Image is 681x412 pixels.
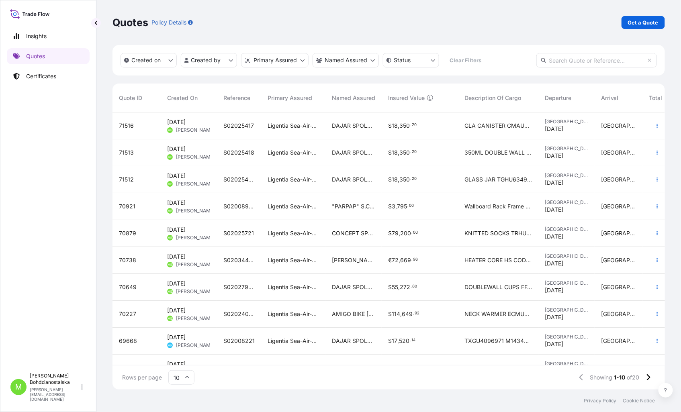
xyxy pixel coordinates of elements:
[223,337,255,345] span: S02008221
[119,94,142,102] span: Quote ID
[332,149,375,157] span: DAJAR SPOLKA Z O. O.
[332,94,375,102] span: Named Assured
[392,338,397,344] span: 17
[168,180,172,188] span: MB
[601,175,636,184] span: [GEOGRAPHIC_DATA]
[545,226,588,233] span: [GEOGRAPHIC_DATA]
[545,340,563,348] span: [DATE]
[398,177,399,182] span: ,
[410,124,411,126] span: .
[168,341,172,349] span: MK
[412,285,417,288] span: 80
[623,398,655,404] a: Cookie Notice
[399,230,400,236] span: ,
[412,124,417,126] span: 20
[223,175,255,184] span: S02025402
[399,338,409,344] span: 520
[545,172,588,179] span: [GEOGRAPHIC_DATA]
[26,52,45,60] p: Quotes
[410,339,411,342] span: .
[388,177,392,182] span: $
[223,122,254,130] span: S02025417
[119,229,136,237] span: 70879
[400,311,402,317] span: ,
[268,175,319,184] span: Ligentia Sea-Air-Rail Sp. z o.o.
[400,284,410,290] span: 272
[392,257,399,263] span: 72
[464,229,532,237] span: KNITTED SOCKS TRHU8335490 40hc, 9100,00kgs, 64,680 m3, 2000ctn TLLU5670779 40hc , 9100,00kgs, 64,...
[168,234,172,242] span: MB
[167,172,186,180] span: [DATE]
[412,177,417,180] span: 20
[398,123,399,128] span: ,
[464,149,532,157] span: 350ML DOUBLE WALL GLA TLLU8882616 40HC, 6112,000 KGS, 52,808 M3, 3820 CTN
[313,53,379,67] button: cargoOwner Filter options
[119,122,134,130] span: 71516
[413,258,418,261] span: 96
[415,312,419,315] span: 92
[410,177,411,180] span: .
[15,383,22,391] span: M
[268,229,319,237] span: Ligentia Sea-Air-Rail Sp. z o.o.
[332,229,375,237] span: CONCEPT SPORT SP. Z O.O.
[167,360,186,368] span: [DATE]
[392,230,399,236] span: 79
[122,373,162,381] span: Rows per page
[325,56,367,64] p: Named Assured
[7,28,90,44] a: Insights
[7,48,90,64] a: Quotes
[176,208,215,214] span: [PERSON_NAME]
[410,151,411,153] span: .
[450,56,482,64] p: Clear Filters
[392,123,398,128] span: 18
[601,310,636,318] span: [GEOGRAPHIC_DATA]
[268,256,319,264] span: Ligentia Sea-Air-Rail Sp. z o.o.
[545,259,563,267] span: [DATE]
[627,373,640,381] span: of 20
[119,337,137,345] span: 69668
[392,204,395,209] span: 3
[392,150,398,155] span: 18
[399,257,400,263] span: ,
[167,279,186,288] span: [DATE]
[119,256,136,264] span: 70738
[545,152,563,160] span: [DATE]
[167,118,186,126] span: [DATE]
[411,258,413,261] span: .
[464,202,532,210] span: Wallboard Rack Frame Toilet Tissue MRSU5654778 40hc, 11360,000 kgs, 4 pkg
[545,199,588,206] span: [GEOGRAPHIC_DATA]
[332,175,375,184] span: DAJAR SPOLKA Z O. O.
[464,122,532,130] span: GLA CANISTER CMAU5779578 40HC, 8018,400 KGS, 53,840 KGS
[399,365,401,371] span: ,
[388,150,392,155] span: $
[411,231,413,234] span: .
[622,16,665,29] a: Get a Quote
[601,337,636,345] span: [GEOGRAPHIC_DATA]
[400,230,411,236] span: 200
[332,337,375,345] span: DAJAR SPOLKA Z O.O.
[413,312,414,315] span: .
[601,283,636,291] span: [GEOGRAPHIC_DATA]
[176,315,215,322] span: [PERSON_NAME]
[223,310,255,318] span: S02024029
[388,311,392,317] span: $
[443,54,488,67] button: Clear Filters
[388,365,392,371] span: $
[167,226,186,234] span: [DATE]
[584,398,617,404] a: Privacy Policy
[268,202,319,210] span: Ligentia Sea-Air-Rail Sp. z o.o.
[545,361,588,367] span: [GEOGRAPHIC_DATA]
[590,373,613,381] span: Showing
[392,177,398,182] span: 18
[545,125,563,133] span: [DATE]
[121,53,177,67] button: createdOn Filter options
[413,231,418,234] span: 00
[332,122,375,130] span: DAJAR SPOLKA Z O. O.
[30,387,80,402] p: [PERSON_NAME][EMAIL_ADDRESS][DOMAIN_NAME]
[401,365,410,371] span: 614
[601,364,636,372] span: [GEOGRAPHIC_DATA]
[400,257,411,263] span: 669
[392,311,400,317] span: 114
[332,256,375,264] span: [PERSON_NAME] MANUFACTURING POLAND SP.Z O.O.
